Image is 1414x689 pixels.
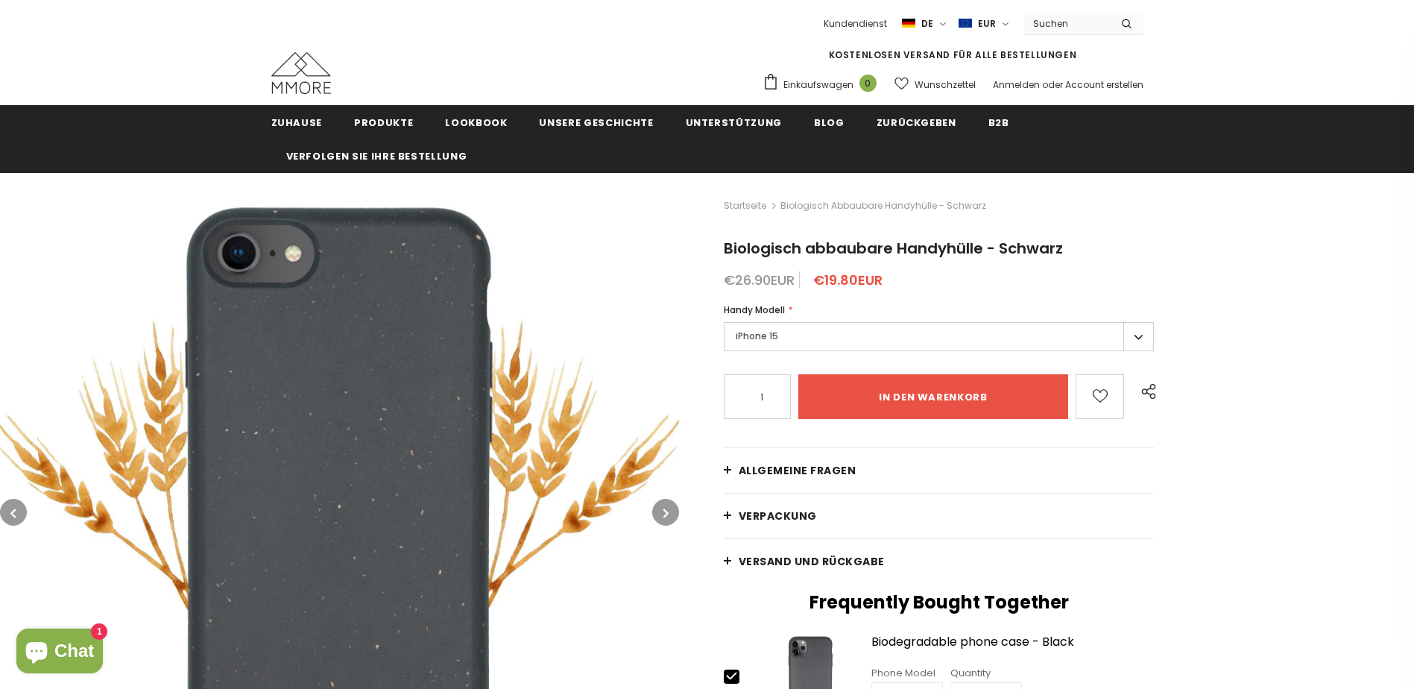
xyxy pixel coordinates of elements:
[724,197,766,215] a: Startseite
[686,105,782,139] a: Unterstützung
[798,374,1069,419] input: in den warenkorb
[724,303,785,316] span: Handy Modell
[902,17,915,30] img: i-lang-2.png
[1024,13,1110,34] input: Search Site
[813,271,883,289] span: €19.80EUR
[814,105,845,139] a: Blog
[950,666,1022,681] div: Quantity
[739,509,817,523] span: Verpackung
[780,197,986,215] span: Biologisch abbaubare Handyhülle - Schwarz
[539,105,653,139] a: Unsere Geschichte
[739,463,856,478] span: Allgemeine Fragen
[993,78,1040,91] a: Anmelden
[824,17,887,30] span: Kundendienst
[915,78,976,92] span: Wunschzettel
[724,448,1155,493] a: Allgemeine Fragen
[894,72,976,98] a: Wunschzettel
[783,78,853,92] span: Einkaufswagen
[1065,78,1143,91] a: Account erstellen
[724,539,1155,584] a: Versand und Rückgabe
[354,116,413,130] span: Produkte
[724,322,1155,351] label: iPhone 15
[271,52,331,94] img: MMORE Cases
[724,238,1063,259] span: Biologisch abbaubare Handyhülle - Schwarz
[978,16,996,31] span: EUR
[871,666,943,681] div: Phone Model
[877,105,956,139] a: Zurückgeben
[877,116,956,130] span: Zurückgeben
[271,116,323,130] span: Zuhause
[739,554,885,569] span: Versand und Rückgabe
[814,116,845,130] span: Blog
[271,105,323,139] a: Zuhause
[12,629,107,677] inbox-online-store-chat: Onlineshop-Chat von Shopify
[686,116,782,130] span: Unterstützung
[724,271,795,289] span: €26.90EUR
[539,116,653,130] span: Unsere Geschichte
[763,73,884,95] a: Einkaufswagen 0
[1042,78,1063,91] span: oder
[286,139,467,172] a: Verfolgen Sie Ihre Bestellung
[829,48,1077,61] span: KOSTENLOSEN VERSAND FÜR ALLE BESTELLUNGEN
[286,149,467,163] span: Verfolgen Sie Ihre Bestellung
[445,105,507,139] a: Lookbook
[871,635,1155,661] a: Biodegradable phone case - Black
[921,16,933,31] span: de
[354,105,413,139] a: Produkte
[724,494,1155,538] a: Verpackung
[859,75,877,92] span: 0
[988,116,1009,130] span: B2B
[724,591,1155,614] h2: Frequently Bought Together
[988,105,1009,139] a: B2B
[445,116,507,130] span: Lookbook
